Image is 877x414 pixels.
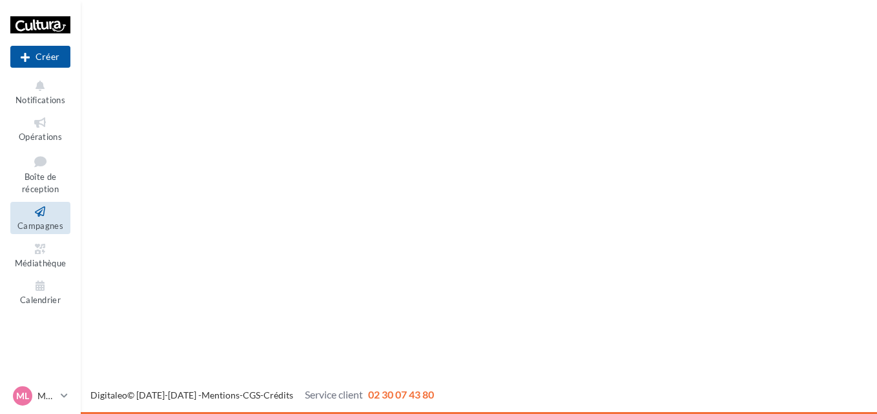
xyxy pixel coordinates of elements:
a: Ml Moulin les Metz [10,384,70,408]
a: Mentions [201,389,240,400]
span: Boîte de réception [22,172,59,194]
span: Calendrier [20,295,61,305]
span: Ml [16,389,29,402]
a: Crédits [263,389,293,400]
button: Notifications [10,76,70,108]
a: Calendrier [10,276,70,308]
a: Campagnes [10,202,70,233]
span: © [DATE]-[DATE] - - - [90,389,434,400]
p: Moulin les Metz [37,389,56,402]
span: Service client [305,388,363,400]
a: Boîte de réception [10,150,70,197]
a: CGS [243,389,260,400]
a: Opérations [10,113,70,144]
span: Opérations [19,132,62,142]
span: Campagnes [17,221,63,231]
div: Nouvelle campagne [10,46,70,68]
a: Digitaleo [90,389,127,400]
span: 02 30 07 43 80 [368,388,434,400]
span: Notifications [15,95,65,105]
a: Médiathèque [10,239,70,271]
button: Créer [10,46,70,68]
span: Médiathèque [15,258,67,268]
